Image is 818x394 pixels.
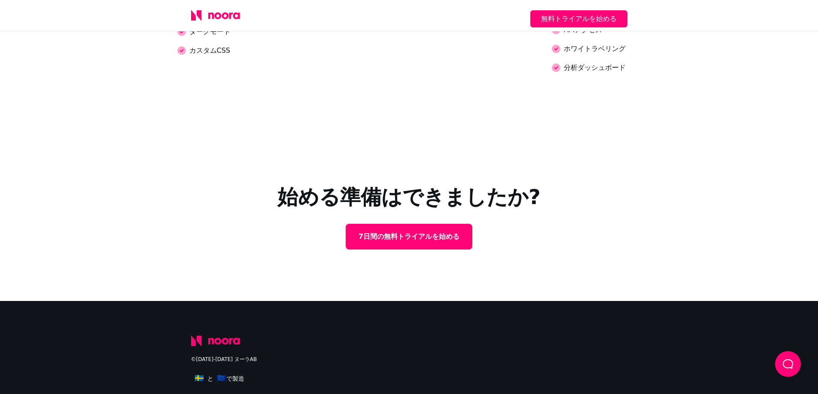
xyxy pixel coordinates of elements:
[530,10,627,27] button: 無料トライアルを始める
[346,224,472,250] a: 7日間の無料トライアルを始める
[226,375,244,382] font: で製造
[541,15,617,23] font: 無料トライアルを始める
[564,63,626,72] font: 分析ダッシュボード
[189,46,230,54] font: カスタムCSS
[207,375,213,382] font: と
[359,232,459,241] font: 7日間の無料トライアルを始める
[277,185,541,209] font: 始める準備はできましたか?
[564,45,626,53] font: ホワイトラベリング
[191,356,257,362] font: ©[DATE]-[DATE] ヌーラAB
[195,374,204,382] font: 🇸🇪
[189,27,231,36] font: ダークモード
[775,351,801,377] button: チャットを読み込む
[217,374,226,382] font: 🇪🇺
